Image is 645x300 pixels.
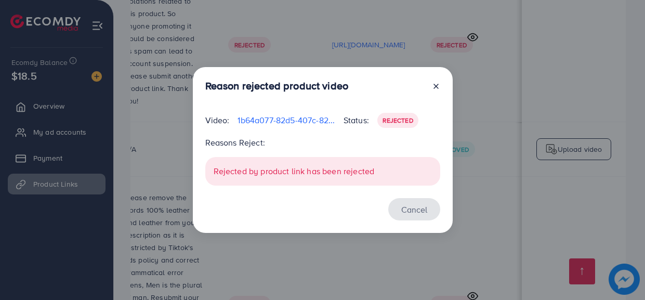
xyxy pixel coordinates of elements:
p: Video: [205,114,230,126]
p: Reasons Reject: [205,136,440,149]
div: Rejected by product link has been rejected [205,157,440,186]
h3: Reason rejected product video [205,80,349,92]
p: Status: [344,114,369,126]
button: Cancel [388,198,440,220]
p: 1b64a077-82d5-407c-826e-61af4081bc33-1756728074951.mp4 [238,114,335,126]
span: Rejected [383,116,413,125]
